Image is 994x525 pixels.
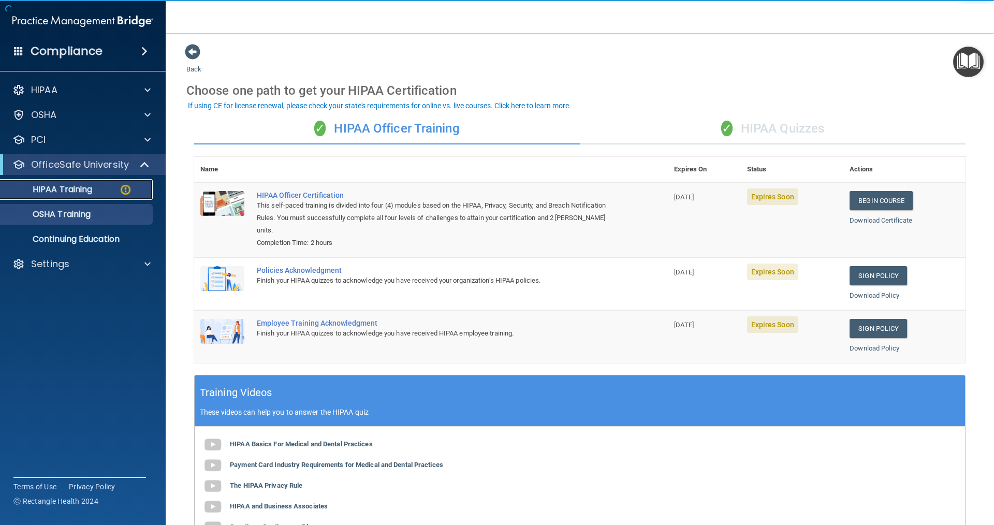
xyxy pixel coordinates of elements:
p: OfficeSafe University [31,158,129,171]
p: OSHA [31,109,57,121]
a: HIPAA [12,84,151,96]
th: Name [194,157,251,182]
div: If using CE for license renewal, please check your state's requirements for online vs. live cours... [188,102,571,109]
p: OSHA Training [7,209,91,220]
th: Status [741,157,844,182]
a: HIPAA Officer Certification [257,191,616,199]
a: OfficeSafe University [12,158,150,171]
img: gray_youtube_icon.38fcd6cc.png [202,434,223,455]
span: ✓ [721,121,733,136]
a: Download Policy [850,291,899,299]
img: gray_youtube_icon.38fcd6cc.png [202,455,223,476]
a: Terms of Use [13,482,56,492]
img: gray_youtube_icon.38fcd6cc.png [202,497,223,517]
th: Expires On [668,157,740,182]
button: If using CE for license renewal, please check your state's requirements for online vs. live cours... [186,100,573,111]
div: This self-paced training is divided into four (4) modules based on the HIPAA, Privacy, Security, ... [257,199,616,237]
a: Sign Policy [850,319,907,338]
span: [DATE] [674,193,694,201]
span: ✓ [314,121,326,136]
b: Payment Card Industry Requirements for Medical and Dental Practices [230,461,443,469]
div: Finish your HIPAA quizzes to acknowledge you have received HIPAA employee training. [257,327,616,340]
span: [DATE] [674,268,694,276]
img: warning-circle.0cc9ac19.png [119,183,132,196]
a: Settings [12,258,151,270]
div: Employee Training Acknowledgment [257,319,616,327]
div: Finish your HIPAA quizzes to acknowledge you have received your organization’s HIPAA policies. [257,274,616,287]
a: Sign Policy [850,266,907,285]
img: gray_youtube_icon.38fcd6cc.png [202,476,223,497]
p: PCI [31,134,46,146]
a: Download Certificate [850,216,912,224]
h5: Training Videos [200,384,272,402]
h4: Compliance [31,44,103,59]
b: The HIPAA Privacy Rule [230,482,302,489]
span: Expires Soon [747,188,798,205]
p: Continuing Education [7,234,148,244]
th: Actions [843,157,966,182]
div: Choose one path to get your HIPAA Certification [186,76,973,106]
span: Ⓒ Rectangle Health 2024 [13,496,98,506]
p: Settings [31,258,69,270]
div: HIPAA Officer Training [194,113,580,144]
a: OSHA [12,109,151,121]
div: HIPAA Quizzes [580,113,966,144]
b: HIPAA and Business Associates [230,502,328,510]
b: HIPAA Basics For Medical and Dental Practices [230,440,373,448]
a: PCI [12,134,151,146]
span: Expires Soon [747,316,798,333]
span: Expires Soon [747,264,798,280]
a: Privacy Policy [69,482,115,492]
p: These videos can help you to answer the HIPAA quiz [200,408,960,416]
p: HIPAA [31,84,57,96]
div: Completion Time: 2 hours [257,237,616,249]
div: Policies Acknowledgment [257,266,616,274]
p: HIPAA Training [7,184,92,195]
span: [DATE] [674,321,694,329]
a: Download Policy [850,344,899,352]
a: Begin Course [850,191,913,210]
button: Open Resource Center [953,47,984,77]
a: Back [186,53,201,73]
img: PMB logo [12,11,153,32]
